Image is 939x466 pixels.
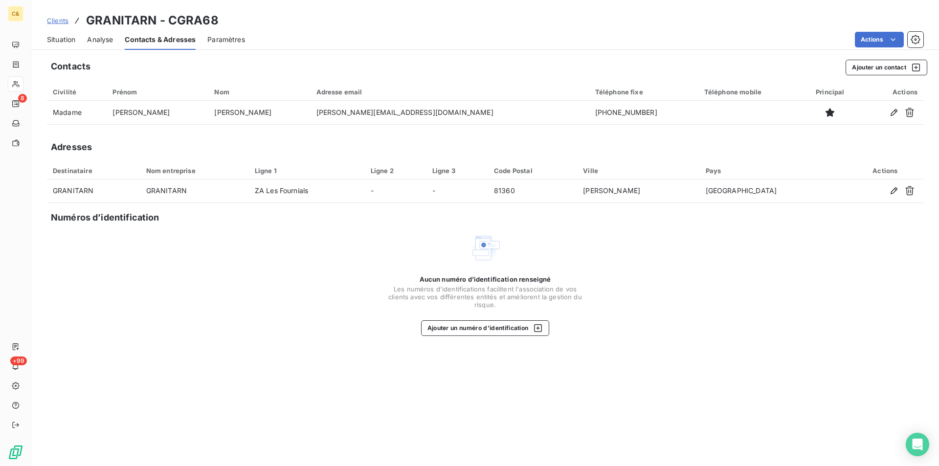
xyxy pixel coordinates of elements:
[469,232,501,264] img: Empty state
[387,285,583,309] span: Les numéros d'identifications facilitent l'association de vos clients avec vos différentes entité...
[47,35,75,44] span: Situation
[595,88,693,96] div: Téléphone fixe
[488,179,577,203] td: 81360
[706,167,841,175] div: Pays
[583,167,693,175] div: Ville
[316,88,583,96] div: Adresse email
[51,211,159,224] h5: Numéros d’identification
[146,167,243,175] div: Nom entreprise
[18,94,27,103] span: 8
[704,88,795,96] div: Téléphone mobile
[53,167,134,175] div: Destinataire
[421,320,550,336] button: Ajouter un numéro d’identification
[846,60,927,75] button: Ajouter un contact
[86,12,219,29] h3: GRANITARN - CGRA68
[47,16,68,25] a: Clients
[107,101,208,124] td: [PERSON_NAME]
[432,167,482,175] div: Ligne 3
[700,179,847,203] td: [GEOGRAPHIC_DATA]
[426,179,488,203] td: -
[140,179,249,203] td: GRANITARN
[53,88,101,96] div: Civilité
[47,101,107,124] td: Madame
[214,88,304,96] div: Nom
[47,179,140,203] td: GRANITARN
[866,88,917,96] div: Actions
[365,179,426,203] td: -
[589,101,698,124] td: [PHONE_NUMBER]
[51,60,90,73] h5: Contacts
[249,179,365,203] td: ZA Les Fournials
[112,88,202,96] div: Prénom
[8,6,23,22] div: C&
[806,88,854,96] div: Principal
[125,35,196,44] span: Contacts & Adresses
[47,17,68,24] span: Clients
[10,356,27,365] span: +99
[87,35,113,44] span: Analyse
[420,275,551,283] span: Aucun numéro d’identification renseigné
[8,444,23,460] img: Logo LeanPay
[577,179,699,203] td: [PERSON_NAME]
[207,35,245,44] span: Paramètres
[51,140,92,154] h5: Adresses
[208,101,310,124] td: [PERSON_NAME]
[255,167,359,175] div: Ligne 1
[855,32,904,47] button: Actions
[906,433,929,456] div: Open Intercom Messenger
[371,167,421,175] div: Ligne 2
[311,101,589,124] td: [PERSON_NAME][EMAIL_ADDRESS][DOMAIN_NAME]
[494,167,571,175] div: Code Postal
[853,167,917,175] div: Actions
